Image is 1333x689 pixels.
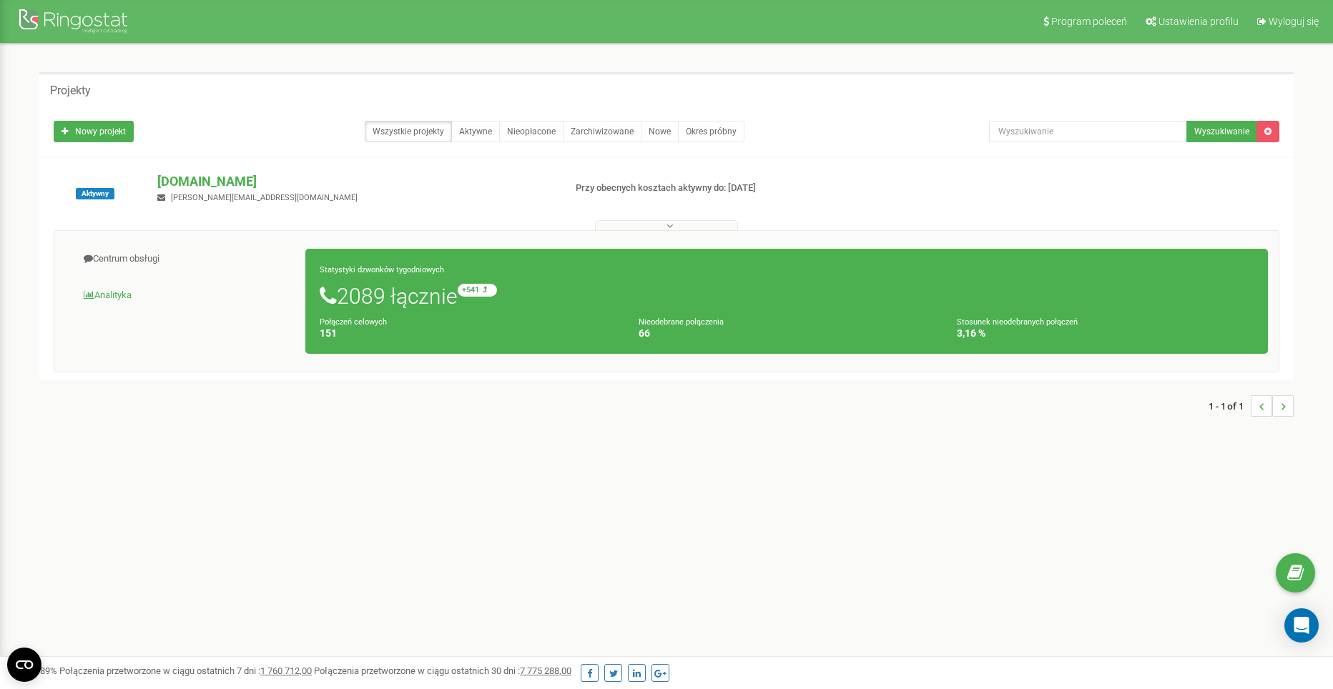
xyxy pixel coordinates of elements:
span: Połączenia przetworzone w ciągu ostatnich 7 dni : [59,665,312,676]
small: Stosunek nieodebranych połączeń [957,317,1078,327]
a: Aktywne [451,121,500,142]
span: 1 - 1 of 1 [1209,395,1251,417]
small: Nieodebrane połączenia [639,317,724,327]
span: Aktywny [76,188,114,199]
h1: 2089 łącznie [320,284,1254,308]
small: Połączeń celowych [320,317,387,327]
u: 7 775 288,00 [520,665,571,676]
a: Zarchiwizowane [563,121,641,142]
small: Statystyki dzwonków tygodniowych [320,265,444,274]
a: Centrum obsługi [65,242,306,277]
span: [PERSON_NAME][EMAIL_ADDRESS][DOMAIN_NAME] [171,193,358,202]
p: Przy obecnych kosztach aktywny do: [DATE] [576,182,866,195]
span: Ustawienia profilu [1159,16,1239,27]
div: Open Intercom Messenger [1284,608,1319,643]
a: Wszystkie projekty [365,121,452,142]
h4: 3,16 % [957,328,1254,339]
a: Nieopłacone [499,121,564,142]
input: Wyszukiwanie [989,121,1187,142]
small: +541 [458,284,497,297]
span: Połączenia przetworzone w ciągu ostatnich 30 dni : [314,665,571,676]
h4: 66 [639,328,935,339]
span: Wyloguj się [1269,16,1319,27]
button: Open CMP widget [7,648,41,682]
u: 1 760 712,00 [260,665,312,676]
a: Nowe [641,121,679,142]
p: [DOMAIN_NAME] [157,172,551,191]
h5: Projekty [50,84,91,97]
button: Wyszukiwanie [1186,121,1257,142]
a: Nowy projekt [54,121,134,142]
a: Analityka [65,278,306,313]
a: Okres próbny [678,121,744,142]
span: Program poleceń [1051,16,1127,27]
nav: ... [1209,381,1294,431]
h4: 151 [320,328,616,339]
